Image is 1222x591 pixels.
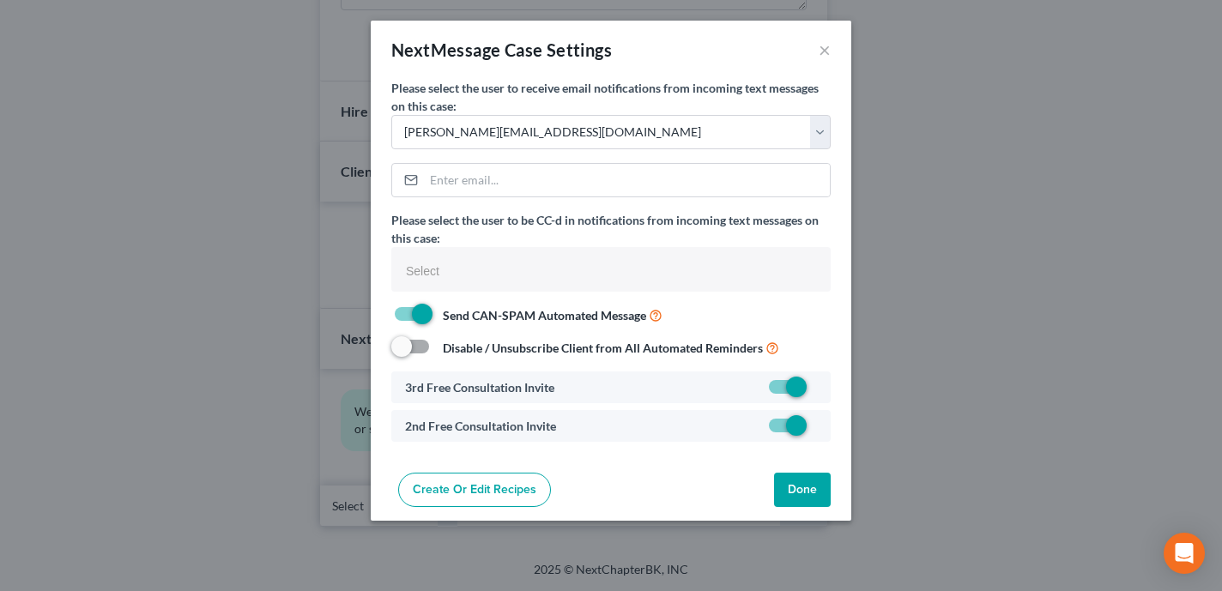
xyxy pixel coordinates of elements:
label: Please select the user to receive email notifications from incoming text messages on this case: [391,79,831,115]
label: 3rd Free Consultation Invite [405,378,554,396]
a: Create or Edit Recipes [398,473,551,507]
strong: Send CAN-SPAM Automated Message [443,308,646,323]
strong: Disable / Unsubscribe Client from All Automated Reminders [443,341,763,355]
label: Please select the user to be CC-d in notifications from incoming text messages on this case: [391,211,831,247]
label: 2nd Free Consultation Invite [405,417,556,435]
button: × [819,39,831,60]
input: Enter email... [424,164,830,196]
div: Open Intercom Messenger [1164,533,1205,574]
div: NextMessage Case Settings [391,38,612,62]
button: Done [774,473,831,507]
